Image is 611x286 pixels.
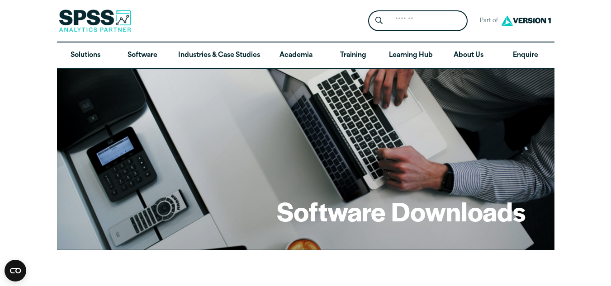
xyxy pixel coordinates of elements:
[57,42,554,69] nav: Desktop version of site main menu
[440,42,497,69] a: About Us
[5,260,26,281] button: Open CMP widget
[475,14,499,28] span: Part of
[57,42,114,69] a: Solutions
[499,12,553,29] img: Version1 Logo
[382,42,440,69] a: Learning Hub
[59,9,131,32] img: SPSS Analytics Partner
[324,42,381,69] a: Training
[497,42,554,69] a: Enquire
[114,42,171,69] a: Software
[277,193,526,229] h1: Software Downloads
[375,17,383,24] svg: Search magnifying glass icon
[267,42,324,69] a: Academia
[370,13,387,29] button: Search magnifying glass icon
[171,42,267,69] a: Industries & Case Studies
[368,10,468,32] form: Site Header Search Form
